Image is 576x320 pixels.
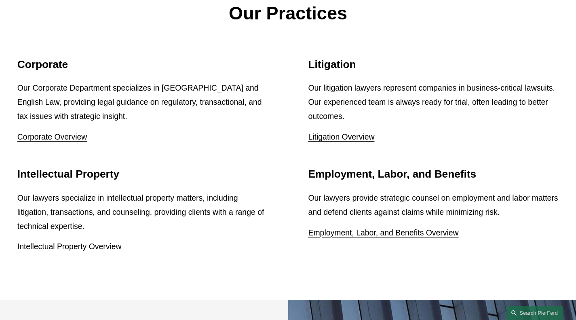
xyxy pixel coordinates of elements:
[17,81,268,123] p: Our Corporate Department specializes in [GEOGRAPHIC_DATA] and English Law, providing legal guidan...
[308,132,375,141] a: Litigation Overview
[17,191,268,233] p: Our lawyers specialize in intellectual property matters, including litigation, transactions, and ...
[308,81,559,123] p: Our litigation lawyers represent companies in business-critical lawsuits. Our experienced team is...
[308,58,559,71] h2: Litigation
[308,228,459,237] a: Employment, Labor, and Benefits Overview
[17,168,268,181] h2: Intellectual Property
[308,191,559,219] p: Our lawyers provide strategic counsel on employment and labor matters and defend clients against ...
[17,132,87,141] a: Corporate Overview
[506,306,563,320] a: Search this site
[308,168,559,181] h2: Employment, Labor, and Benefits
[17,242,122,251] a: Intellectual Property Overview
[17,58,268,71] h2: Corporate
